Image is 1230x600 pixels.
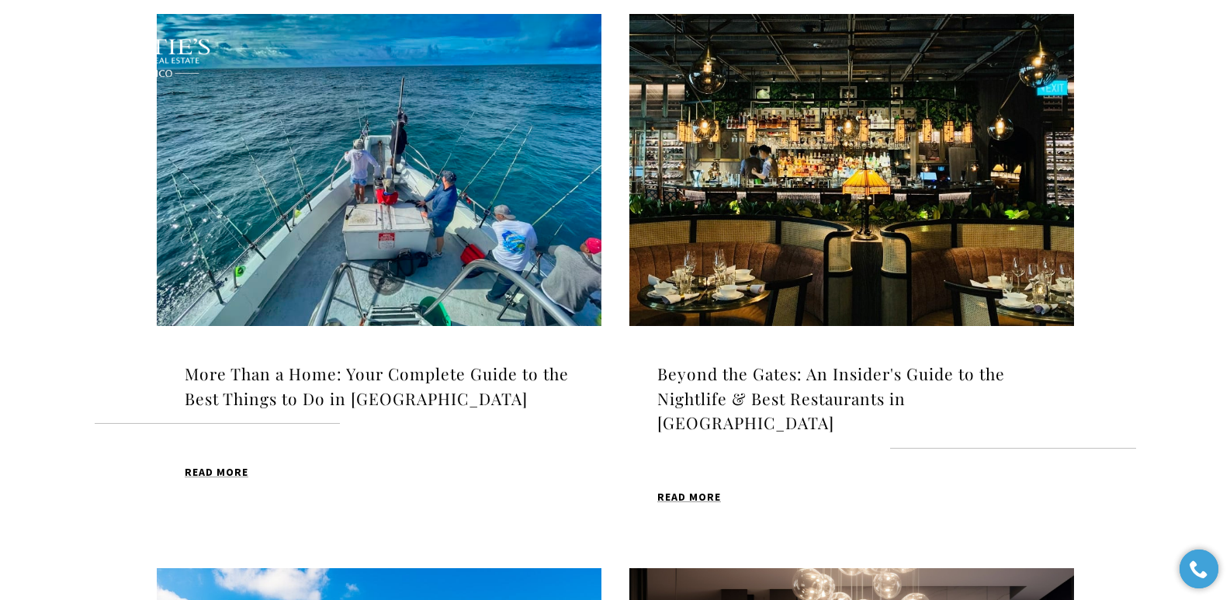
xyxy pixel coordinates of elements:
[68,38,213,78] img: Christie's International Real Estate black text logo
[185,362,573,411] h4: More Than a Home: Your Complete Guide to the Best Things to Do in [GEOGRAPHIC_DATA]
[657,491,721,502] span: Read MORE
[157,14,601,326] img: More Than a Home: Your Complete Guide to the Best Things to Do in Palmas Del Mar
[629,14,1074,326] img: Beyond the Gates: An Insider's Guide to the Nightlife & Best Restaurants in Palmas Del Mar
[157,14,601,542] a: More Than a Home: Your Complete Guide to the Best Things to Do in Palmas Del Mar More Than a Home...
[657,362,1046,435] h4: Beyond the Gates: An Insider's Guide to the Nightlife & Best Restaurants in [GEOGRAPHIC_DATA]
[629,14,1074,542] a: Beyond the Gates: An Insider's Guide to the Nightlife & Best Restaurants in Palmas Del Mar Beyond...
[185,466,248,477] span: Read MORE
